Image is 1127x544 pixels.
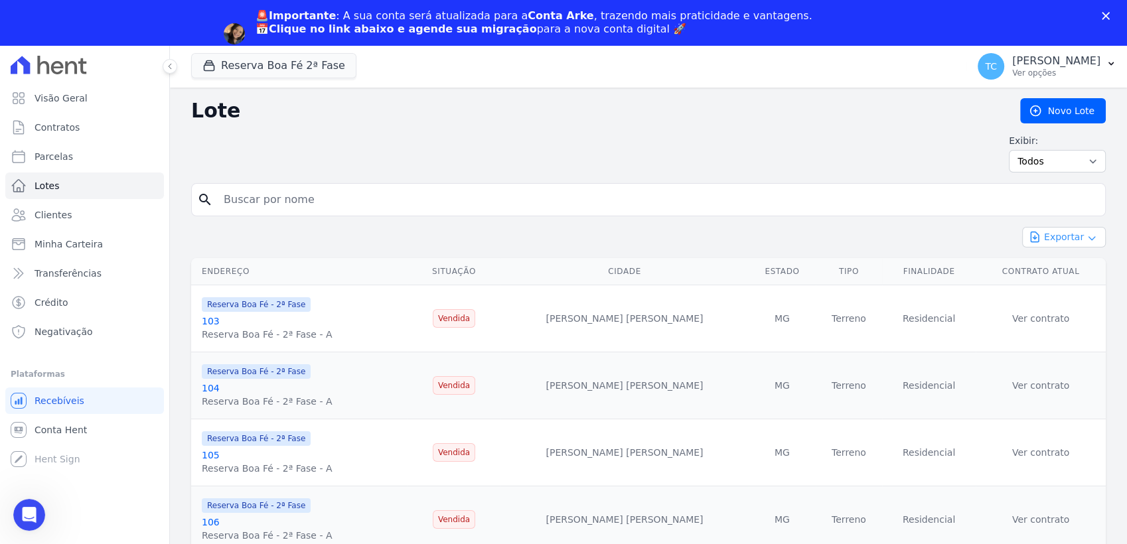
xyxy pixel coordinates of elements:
button: Reserva Boa Fé 2ª Fase [191,53,356,78]
div: Fechar [1102,12,1115,20]
a: Conta Hent [5,417,164,443]
span: Minha Carteira [35,238,103,251]
b: Clique no link abaixo e agende sua migração [269,23,537,35]
i: search [197,192,213,208]
a: Ver contrato [1012,313,1069,324]
a: Agendar migração [256,44,365,58]
a: Minha Carteira [5,231,164,257]
a: Ver contrato [1012,514,1069,525]
a: Ver contrato [1012,447,1069,458]
a: Recebíveis [5,387,164,414]
td: Residencial [882,352,976,419]
b: Conta Arke [528,9,593,22]
td: Terreno [816,285,882,352]
span: Parcelas [35,150,73,163]
span: Reserva Boa Fé - 2ª Fase [202,297,311,312]
div: Reserva Boa Fé - 2ª Fase - A [202,462,332,475]
span: Vendida [433,376,475,395]
input: Buscar por nome [216,186,1100,213]
span: Reserva Boa Fé - 2ª Fase [202,498,311,513]
p: Ver opções [1012,68,1100,78]
a: Ver contrato [1012,380,1069,391]
a: Visão Geral [5,85,164,111]
th: Cidade [500,258,749,285]
iframe: Intercom live chat [13,499,45,531]
button: TC [PERSON_NAME] Ver opções [967,48,1127,85]
th: Tipo [816,258,882,285]
td: MG [749,285,816,352]
th: Situação [408,258,500,285]
th: Finalidade [882,258,976,285]
span: Vendida [433,309,475,328]
th: Estado [749,258,816,285]
td: [PERSON_NAME] [PERSON_NAME] [500,419,749,486]
a: 106 [202,517,220,527]
span: Crédito [35,296,68,309]
div: Reserva Boa Fé - 2ª Fase - A [202,328,332,341]
a: 105 [202,450,220,460]
img: Profile image for Adriane [224,23,245,44]
div: Reserva Boa Fé - 2ª Fase - A [202,529,332,542]
a: 103 [202,316,220,326]
span: Vendida [433,443,475,462]
span: Conta Hent [35,423,87,437]
span: Contratos [35,121,80,134]
span: Vendida [433,510,475,529]
span: Reserva Boa Fé - 2ª Fase [202,431,311,446]
td: MG [749,352,816,419]
p: [PERSON_NAME] [1012,54,1100,68]
a: 104 [202,383,220,393]
div: : A sua conta será atualizada para a , trazendo mais praticidade e vantagens. 📅 para a nova conta... [256,9,812,36]
div: Reserva Boa Fé - 2ª Fase - A [202,395,332,408]
td: [PERSON_NAME] [PERSON_NAME] [500,285,749,352]
div: Plataformas [11,366,159,382]
td: Residencial [882,285,976,352]
td: Terreno [816,352,882,419]
span: Reserva Boa Fé - 2ª Fase [202,364,311,379]
span: Transferências [35,267,102,280]
a: Novo Lote [1020,98,1106,123]
span: Lotes [35,179,60,192]
a: Contratos [5,114,164,141]
h2: Lote [191,99,999,123]
span: Recebíveis [35,394,84,407]
td: Terreno [816,419,882,486]
a: Crédito [5,289,164,316]
td: [PERSON_NAME] [PERSON_NAME] [500,352,749,419]
th: Contrato Atual [976,258,1106,285]
th: Endereço [191,258,408,285]
td: Residencial [882,419,976,486]
a: Lotes [5,172,164,199]
a: Clientes [5,202,164,228]
a: Transferências [5,260,164,287]
a: Negativação [5,318,164,345]
span: Visão Geral [35,92,88,105]
span: TC [985,62,997,71]
span: Negativação [35,325,93,338]
button: Exportar [1022,227,1106,247]
b: 🚨Importante [256,9,336,22]
td: MG [749,419,816,486]
span: Clientes [35,208,72,222]
a: Parcelas [5,143,164,170]
label: Exibir: [1009,134,1106,147]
